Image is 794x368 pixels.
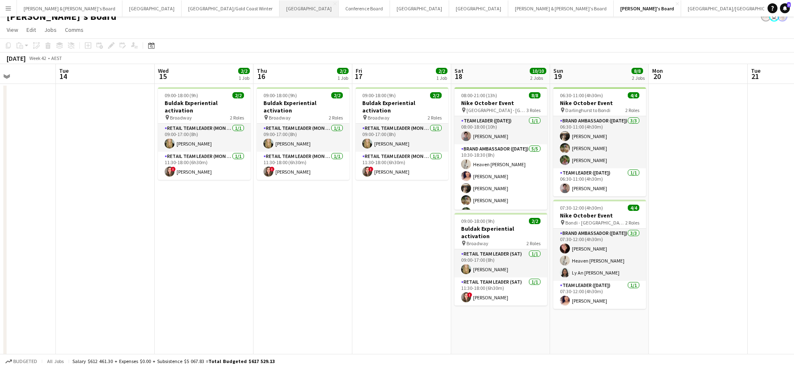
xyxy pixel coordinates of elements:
[368,115,390,121] span: Broadway
[337,68,349,74] span: 2/2
[529,92,540,98] span: 8/8
[530,68,546,74] span: 10/10
[454,67,464,74] span: Sat
[280,0,339,17] button: [GEOGRAPHIC_DATA]
[158,124,251,152] app-card-role: RETAIL Team Leader (Mon - Fri)1/109:00-17:00 (8h)[PERSON_NAME]
[526,240,540,246] span: 2 Roles
[257,67,267,74] span: Thu
[208,358,275,364] span: Total Budgeted $617 529.13
[339,0,390,17] button: Conference Board
[436,75,447,81] div: 1 Job
[461,92,497,98] span: 08:00-21:00 (13h)
[62,24,87,35] a: Comms
[45,358,65,364] span: All jobs
[777,12,787,22] app-user-avatar: Victoria Hunt
[354,72,362,81] span: 17
[454,277,547,306] app-card-role: RETAIL Team Leader (Sat)1/111:30-18:00 (6h30m)![PERSON_NAME]
[170,115,192,121] span: Broadway
[631,68,643,74] span: 8/8
[329,115,343,121] span: 2 Roles
[7,26,18,33] span: View
[553,200,646,309] app-job-card: 07:30-12:00 (4h30m)4/4Nike October Event Bondi - [GEOGRAPHIC_DATA]2 RolesBrand Ambassador ([DATE]...
[23,24,39,35] a: Edit
[552,72,563,81] span: 19
[356,87,448,180] div: 09:00-18:00 (9h)2/2Buldak Experiential activation Broadway2 RolesRETAIL Team Leader (Mon - Fri)1/...
[430,92,442,98] span: 2/2
[428,115,442,121] span: 2 Roles
[158,99,251,114] h3: Buldak Experiential activation
[4,357,38,366] button: Budgeted
[122,0,182,17] button: [GEOGRAPHIC_DATA]
[681,0,787,17] button: [GEOGRAPHIC_DATA]/[GEOGRAPHIC_DATA]
[256,72,267,81] span: 16
[632,75,645,81] div: 2 Jobs
[454,249,547,277] app-card-role: RETAIL Team Leader (Sat)1/109:00-17:00 (8h)[PERSON_NAME]
[614,0,681,17] button: [PERSON_NAME]'s Board
[257,87,349,180] app-job-card: 09:00-18:00 (9h)2/2Buldak Experiential activation Broadway2 RolesRETAIL Team Leader (Mon - Fri)1/...
[356,67,362,74] span: Fri
[3,24,22,35] a: View
[362,92,396,98] span: 09:00-18:00 (9h)
[780,3,790,13] a: 3
[269,115,291,121] span: Broadway
[58,72,69,81] span: 14
[368,167,373,172] span: !
[553,87,646,196] app-job-card: 06:30-11:00 (4h30m)4/4Nike October Event Darlinghurst to Bondi2 RolesBrand Ambassador ([DATE])3/3...
[171,167,176,172] span: !
[751,67,761,74] span: Tue
[165,92,198,98] span: 09:00-18:00 (9h)
[553,229,646,281] app-card-role: Brand Ambassador ([DATE])3/307:30-12:00 (4h30m)[PERSON_NAME]Heaven [PERSON_NAME]Ly An [PERSON_NAME]
[565,107,610,113] span: Darlinghurst to Bondi
[356,152,448,180] app-card-role: RETAIL Team Leader (Mon - Fri)1/111:30-18:00 (6h30m)![PERSON_NAME]
[466,240,488,246] span: Broadway
[628,92,639,98] span: 4/4
[182,0,280,17] button: [GEOGRAPHIC_DATA]/Gold Coast Winter
[628,205,639,211] span: 4/4
[453,72,464,81] span: 18
[454,225,547,240] h3: Buldak Experiential activation
[7,10,117,23] h1: [PERSON_NAME]'s Board
[158,67,169,74] span: Wed
[13,358,37,364] span: Budgeted
[263,92,297,98] span: 09:00-18:00 (9h)
[454,99,547,107] h3: Nike October Event
[356,124,448,152] app-card-role: RETAIL Team Leader (Mon - Fri)1/109:00-17:00 (8h)[PERSON_NAME]
[257,152,349,180] app-card-role: RETAIL Team Leader (Mon - Fri)1/111:30-18:00 (6h30m)![PERSON_NAME]
[651,72,663,81] span: 20
[454,116,547,144] app-card-role: Team Leader ([DATE])1/108:00-18:00 (10h)[PERSON_NAME]
[461,218,495,224] span: 09:00-18:00 (9h)
[530,75,546,81] div: 2 Jobs
[158,87,251,180] div: 09:00-18:00 (9h)2/2Buldak Experiential activation Broadway2 RolesRETAIL Team Leader (Mon - Fri)1/...
[565,220,625,226] span: Bondi - [GEOGRAPHIC_DATA]
[41,24,60,35] a: Jobs
[59,67,69,74] span: Tue
[390,0,449,17] button: [GEOGRAPHIC_DATA]
[238,68,250,74] span: 2/2
[508,0,614,17] button: [PERSON_NAME] & [PERSON_NAME]'s Board
[454,213,547,306] div: 09:00-18:00 (9h)2/2Buldak Experiential activation Broadway2 RolesRETAIL Team Leader (Sat)1/109:00...
[529,218,540,224] span: 2/2
[553,116,646,168] app-card-role: Brand Ambassador ([DATE])3/306:30-11:00 (4h30m)[PERSON_NAME][PERSON_NAME][PERSON_NAME]
[454,87,547,210] app-job-card: 08:00-21:00 (13h)8/8Nike October Event [GEOGRAPHIC_DATA] - [GEOGRAPHIC_DATA]3 RolesTeam Leader ([...
[158,152,251,180] app-card-role: RETAIL Team Leader (Mon - Fri)1/111:30-18:00 (6h30m)![PERSON_NAME]
[257,124,349,152] app-card-role: RETAIL Team Leader (Mon - Fri)1/109:00-17:00 (8h)[PERSON_NAME]
[761,12,771,22] app-user-avatar: Arrence Torres
[331,92,343,98] span: 2/2
[560,205,603,211] span: 07:30-12:00 (4h30m)
[652,67,663,74] span: Mon
[454,144,547,220] app-card-role: Brand Ambassador ([DATE])5/510:30-18:30 (8h)Heaven [PERSON_NAME][PERSON_NAME][PERSON_NAME][PERSON...
[625,107,639,113] span: 2 Roles
[553,212,646,219] h3: Nike October Event
[553,99,646,107] h3: Nike October Event
[553,67,563,74] span: Sun
[553,281,646,309] app-card-role: Team Leader ([DATE])1/107:30-12:00 (4h30m)[PERSON_NAME]
[65,26,84,33] span: Comms
[270,167,275,172] span: !
[769,12,779,22] app-user-avatar: James Millard
[337,75,348,81] div: 1 Job
[17,0,122,17] button: [PERSON_NAME] & [PERSON_NAME]'s Board
[157,72,169,81] span: 15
